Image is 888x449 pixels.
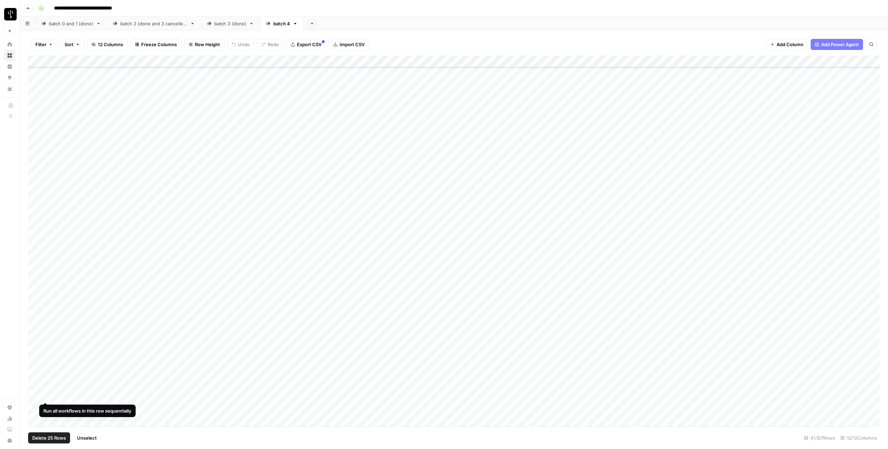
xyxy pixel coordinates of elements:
[49,20,93,27] div: batch 0 and 1 (done)
[297,41,322,48] span: Export CSV
[4,72,15,83] a: Opportunities
[87,39,128,50] button: 12 Columns
[227,39,254,50] button: Undo
[329,39,369,50] button: Import CSV
[801,432,838,443] div: 41,107 Rows
[238,41,250,48] span: Undo
[766,39,808,50] button: Add Column
[28,432,70,443] button: Delete 25 Rows
[4,435,15,446] button: Help + Support
[77,434,97,441] span: Unselect
[35,41,46,48] span: Filter
[4,6,15,23] button: Workspace: LP Production Workloads
[120,20,187,27] div: batch 2 (done and 3 cancelled)
[214,20,246,27] div: batch 3 (done)
[821,41,859,48] span: Add Power Agent
[268,41,279,48] span: Redo
[32,434,66,441] span: Delete 25 Rows
[35,17,107,31] a: batch 0 and 1 (done)
[130,39,181,50] button: Freeze Columns
[4,424,15,435] a: Learning Hub
[4,50,15,61] a: Browse
[4,61,15,72] a: Insights
[31,39,57,50] button: Filter
[141,41,177,48] span: Freeze Columns
[777,41,803,48] span: Add Column
[73,432,101,443] button: Unselect
[98,41,123,48] span: 12 Columns
[286,39,326,50] button: Export CSV
[201,17,260,31] a: batch 3 (done)
[811,39,863,50] button: Add Power Agent
[260,17,304,31] a: batch 4
[4,402,15,413] a: Settings
[4,83,15,94] a: Your Data
[60,39,84,50] button: Sort
[107,17,201,31] a: batch 2 (done and 3 cancelled)
[4,39,15,50] a: Home
[257,39,283,50] button: Redo
[184,39,224,50] button: Row Height
[838,432,880,443] div: 12/12 Columns
[4,8,17,20] img: LP Production Workloads Logo
[273,20,290,27] div: batch 4
[65,41,74,48] span: Sort
[195,41,220,48] span: Row Height
[340,41,365,48] span: Import CSV
[4,413,15,424] a: Usage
